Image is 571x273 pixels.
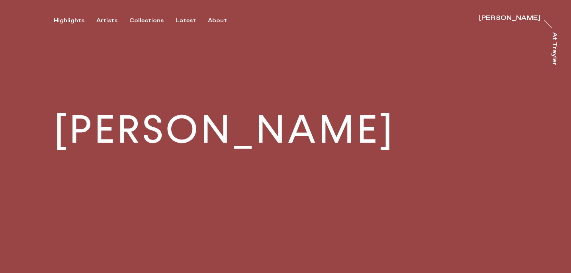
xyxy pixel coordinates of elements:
h1: [PERSON_NAME] [54,110,395,149]
div: Highlights [54,17,84,24]
div: Artists [96,17,117,24]
div: Collections [129,17,164,24]
button: About [208,17,239,24]
button: Latest [176,17,208,24]
button: Highlights [54,17,96,24]
a: [PERSON_NAME] [479,15,540,23]
a: At Trayler [549,32,557,65]
div: Latest [176,17,196,24]
div: About [208,17,227,24]
button: Artists [96,17,129,24]
button: Collections [129,17,176,24]
div: At Trayler [551,32,557,66]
